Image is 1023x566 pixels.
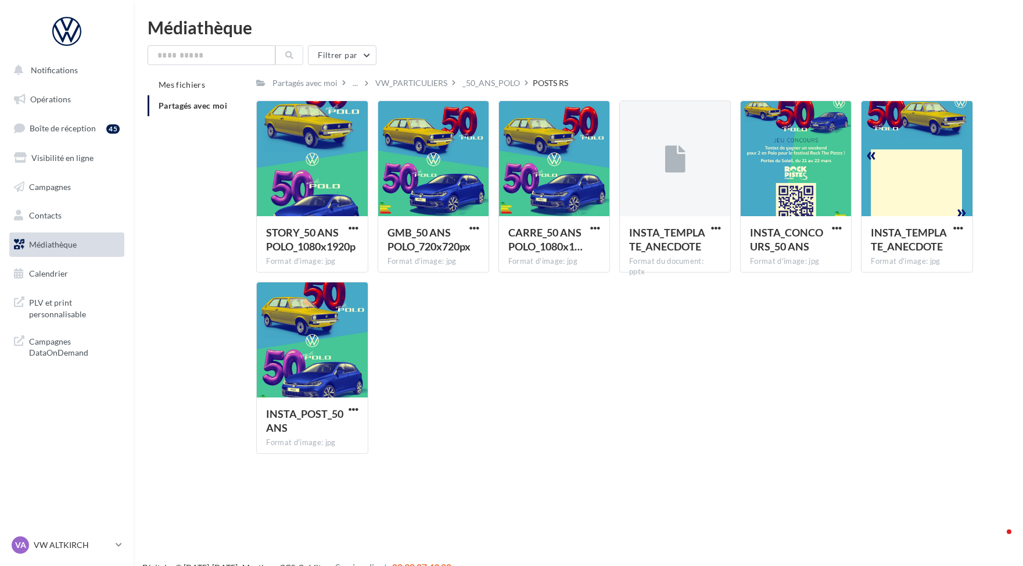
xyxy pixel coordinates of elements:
div: VW_PARTICULIERS [375,77,447,89]
a: Contacts [7,203,127,228]
div: POSTS RS [533,77,568,89]
span: Partagés avec moi [159,101,227,110]
div: Format d'image: jpg [508,256,600,267]
span: VA [15,539,26,551]
div: Format d'image: jpg [750,256,842,267]
span: Notifications [31,65,78,75]
a: Médiathèque [7,232,127,257]
button: Notifications [7,58,122,83]
div: Format d'image: jpg [266,438,358,448]
div: 45 [106,124,120,134]
span: CARRE_50 ANS POLO_1080x1080px [508,226,583,253]
div: Format d'image: jpg [871,256,963,267]
span: Médiathèque [29,239,77,249]
div: Partagés avec moi [272,77,338,89]
span: Boîte de réception [30,123,96,133]
a: Visibilité en ligne [7,146,127,170]
div: Format d'image: jpg [387,256,479,267]
span: INSTA_POST_50 ANS [266,407,343,434]
a: PLV et print personnalisable [7,290,127,324]
span: INSTA_TEMPLATE_ANECDOTE [871,226,947,253]
a: Boîte de réception45 [7,116,127,141]
div: _50_ANS_POLO [462,77,520,89]
span: Mes fichiers [159,80,205,89]
span: INSTA_TEMPLATE_ANECDOTE [629,226,705,253]
div: Format d'image: jpg [266,256,358,267]
span: Opérations [30,94,71,104]
span: Campagnes [29,181,71,191]
a: Calendrier [7,261,127,286]
a: Campagnes [7,175,127,199]
span: Calendrier [29,268,68,278]
div: ... [350,75,360,91]
span: PLV et print personnalisable [29,295,120,320]
p: VW ALTKIRCH [34,539,111,551]
iframe: Intercom live chat [983,526,1011,554]
a: Opérations [7,87,127,112]
button: Filtrer par [308,45,376,65]
span: GMB_50 ANS POLO_720x720px [387,226,471,253]
a: VA VW ALTKIRCH [9,534,124,556]
a: Campagnes DataOnDemand [7,329,127,363]
span: Campagnes DataOnDemand [29,334,120,359]
span: Contacts [29,210,62,220]
div: Format du document: pptx [629,256,721,277]
div: Médiathèque [148,19,1009,36]
span: STORY_50 ANS POLO_1080x1920p [266,226,356,253]
span: Visibilité en ligne [31,153,94,163]
span: INSTA_CONCOURS_50 ANS [750,226,823,253]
